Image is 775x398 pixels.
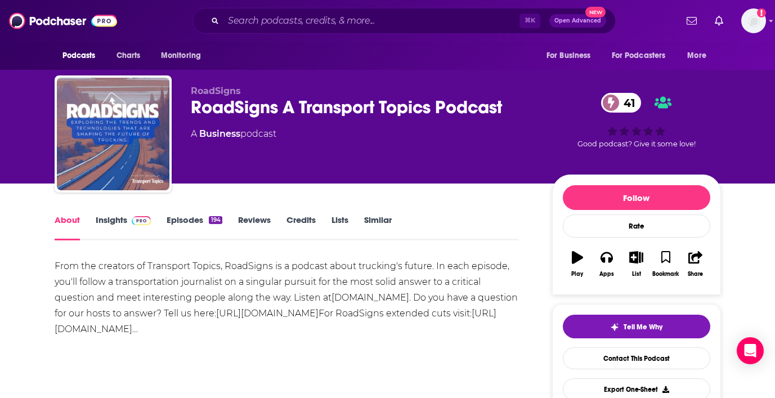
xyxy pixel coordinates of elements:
[624,323,662,332] span: Tell Me Why
[161,48,201,64] span: Monitoring
[216,308,319,319] a: [URL][DOMAIN_NAME]
[741,8,766,33] button: Show profile menu
[710,11,728,30] a: Show notifications dropdown
[519,14,540,28] span: ⌘ K
[331,292,409,303] a: [DOMAIN_NAME]
[632,271,641,278] div: List
[680,244,710,284] button: Share
[577,140,696,148] span: Good podcast? Give it some love!
[563,244,592,284] button: Play
[191,86,241,96] span: RoadSigns
[191,127,276,141] div: A podcast
[539,45,605,66] button: open menu
[546,48,591,64] span: For Business
[601,93,641,113] a: 41
[554,18,601,24] span: Open Advanced
[687,48,706,64] span: More
[552,86,721,155] div: 41Good podcast? Give it some love!
[741,8,766,33] span: Logged in as addi44
[599,271,614,278] div: Apps
[192,8,616,34] div: Search podcasts, credits, & more...
[592,244,621,284] button: Apps
[737,337,764,364] div: Open Intercom Messenger
[96,214,151,240] a: InsightsPodchaser Pro
[57,78,169,190] img: RoadSigns A Transport Topics Podcast
[652,271,679,278] div: Bookmark
[585,7,606,17] span: New
[610,323,619,332] img: tell me why sparkle
[238,214,271,240] a: Reviews
[757,8,766,17] svg: Add a profile image
[331,214,348,240] a: Lists
[612,48,666,64] span: For Podcasters
[286,214,316,240] a: Credits
[62,48,96,64] span: Podcasts
[688,271,703,278] div: Share
[563,315,710,338] button: tell me why sparkleTell Me Why
[682,11,701,30] a: Show notifications dropdown
[109,45,147,66] a: Charts
[741,8,766,33] img: User Profile
[621,244,651,284] button: List
[209,216,222,224] div: 194
[563,347,710,369] a: Contact This Podcast
[651,244,680,284] button: Bookmark
[167,214,222,240] a: Episodes194
[563,185,710,210] button: Follow
[55,258,519,337] div: From the creators of Transport Topics, RoadSigns is a podcast about trucking's future. In each ep...
[223,12,519,30] input: Search podcasts, credits, & more...
[604,45,682,66] button: open menu
[9,10,117,32] img: Podchaser - Follow, Share and Rate Podcasts
[55,214,80,240] a: About
[132,216,151,225] img: Podchaser Pro
[563,214,710,238] div: Rate
[199,128,240,139] a: Business
[364,214,392,240] a: Similar
[612,93,641,113] span: 41
[55,45,110,66] button: open menu
[571,271,583,278] div: Play
[153,45,216,66] button: open menu
[549,14,606,28] button: Open AdvancedNew
[679,45,720,66] button: open menu
[117,48,141,64] span: Charts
